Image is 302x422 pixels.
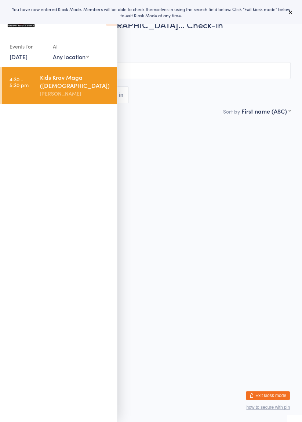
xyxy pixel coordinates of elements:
a: 4:30 -5:30 pmKids Krav Maga ([DEMOGRAPHIC_DATA])[PERSON_NAME] [2,67,117,104]
time: 4:30 - 5:30 pm [10,76,29,88]
span: [DATE] 4:30pm [11,34,279,42]
button: how to secure with pin [246,405,290,410]
div: First name (ASC) [241,107,291,115]
div: [PERSON_NAME] [40,89,111,98]
div: Any location [53,53,89,61]
div: Events for [10,40,46,53]
button: Exit kiosk mode [246,391,290,400]
div: At [53,40,89,53]
label: Sort by [223,108,240,115]
div: Kids Krav Maga ([DEMOGRAPHIC_DATA]) [40,73,111,89]
input: Search [11,62,291,79]
div: You have now entered Kiosk Mode. Members will be able to check themselves in using the search fie... [12,6,290,18]
span: [GEOGRAPHIC_DATA] [11,49,291,56]
h2: Kids Krav Maga ([DEMOGRAPHIC_DATA]… Check-in [11,18,291,31]
a: [DATE] [10,53,28,61]
span: [PERSON_NAME] [11,42,279,49]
